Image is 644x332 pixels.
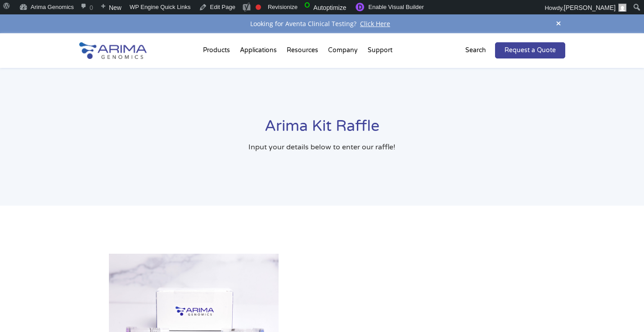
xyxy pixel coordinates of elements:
h5: Input your details below to enter our raffle! [79,144,565,157]
h1: Arima Kit Raffle [79,116,565,144]
a: Click Here [356,19,394,28]
div: Looking for Aventa Clinical Testing? [79,18,565,30]
a: Request a Quote [495,42,565,58]
span: [PERSON_NAME] [564,4,616,11]
img: Arima-Genomics-logo [79,42,147,59]
p: Search [465,45,486,56]
div: Focus keyphrase not set [256,4,261,10]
